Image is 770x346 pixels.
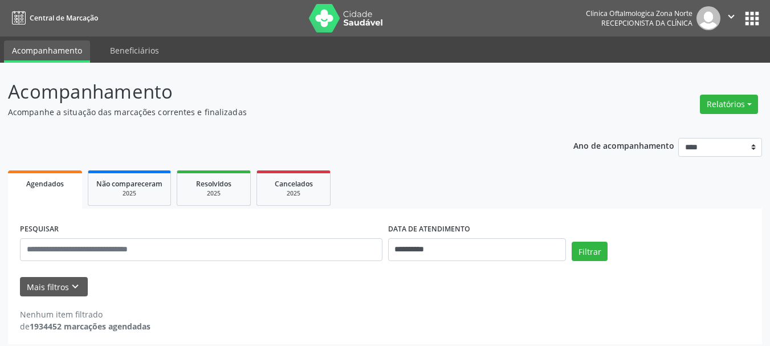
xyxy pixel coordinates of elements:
[196,179,231,189] span: Resolvidos
[69,280,82,293] i: keyboard_arrow_down
[20,221,59,238] label: PESQUISAR
[20,320,150,332] div: de
[96,179,162,189] span: Não compareceram
[720,6,742,30] button: 
[725,10,738,23] i: 
[700,95,758,114] button: Relatórios
[26,179,64,189] span: Agendados
[8,78,536,106] p: Acompanhamento
[742,9,762,29] button: apps
[96,189,162,198] div: 2025
[696,6,720,30] img: img
[572,242,608,261] button: Filtrar
[586,9,692,18] div: Clinica Oftalmologica Zona Norte
[573,138,674,152] p: Ano de acompanhamento
[20,277,88,297] button: Mais filtroskeyboard_arrow_down
[601,18,692,28] span: Recepcionista da clínica
[102,40,167,60] a: Beneficiários
[265,189,322,198] div: 2025
[8,106,536,118] p: Acompanhe a situação das marcações correntes e finalizadas
[30,321,150,332] strong: 1934452 marcações agendadas
[388,221,470,238] label: DATA DE ATENDIMENTO
[8,9,98,27] a: Central de Marcação
[275,179,313,189] span: Cancelados
[30,13,98,23] span: Central de Marcação
[185,189,242,198] div: 2025
[4,40,90,63] a: Acompanhamento
[20,308,150,320] div: Nenhum item filtrado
